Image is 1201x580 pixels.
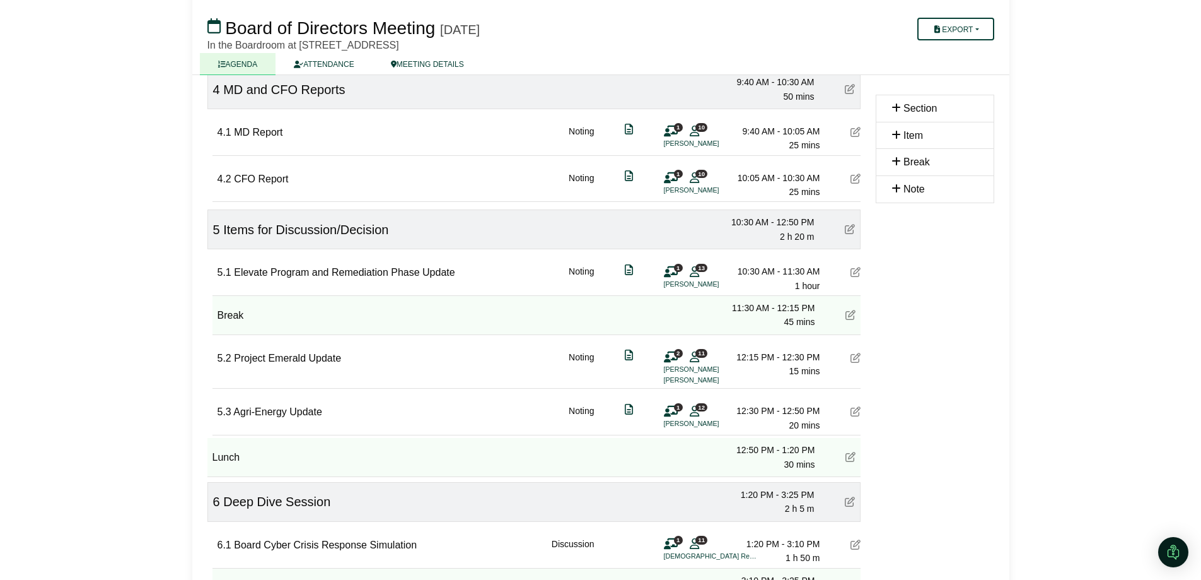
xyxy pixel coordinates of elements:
div: Open Intercom Messenger [1158,537,1188,567]
span: 5.1 [218,267,231,278]
span: 30 mins [784,459,815,470]
span: Board Cyber Crisis Response Simulation [234,540,417,550]
div: Noting [569,171,594,199]
span: 20 mins [789,420,820,430]
span: 1 [674,123,683,131]
div: Noting [569,350,594,386]
span: Break [903,157,930,167]
span: Items for Discussion/Decision [223,223,388,237]
li: [PERSON_NAME] [664,418,758,429]
button: Export [917,18,994,40]
span: 5.3 [218,406,231,417]
span: 25 mins [789,140,820,150]
span: 50 mins [783,92,814,102]
span: 6.1 [218,540,231,550]
div: 10:30 AM - 12:50 PM [726,215,815,229]
span: Item [903,130,923,141]
span: 4.1 [218,127,231,138]
span: In the Boardroom at [STREET_ADDRESS] [207,40,399,50]
div: Noting [569,264,594,293]
div: 9:40 AM - 10:05 AM [732,124,820,138]
span: Board of Directors Meeting [225,18,435,38]
span: Note [903,184,925,194]
span: 10 [695,170,707,178]
div: 1:20 PM - 3:25 PM [726,488,815,502]
span: 10 [695,123,707,131]
li: [PERSON_NAME] [664,138,758,149]
span: 1 hour [795,281,820,291]
a: ATTENDANCE [276,53,372,75]
span: 1 [674,403,683,411]
span: 45 mins [784,317,815,327]
span: 11 [695,349,707,357]
div: 9:40 AM - 10:30 AM [726,75,815,89]
span: Lunch [212,452,240,463]
span: Agri-Energy Update [233,406,322,417]
span: Project Emerald Update [234,353,341,364]
div: 1:20 PM - 3:10 PM [732,537,820,551]
span: 25 mins [789,187,820,197]
div: 10:30 AM - 11:30 AM [732,264,820,278]
span: 1 [674,264,683,272]
li: [DEMOGRAPHIC_DATA] Reading [664,551,758,562]
div: [DATE] [440,22,480,37]
span: MD and CFO Reports [223,83,345,97]
div: Noting [569,404,594,432]
span: Deep Dive Session [223,495,330,509]
span: 4 [213,83,220,97]
span: Break [218,310,244,321]
span: 1 [674,536,683,544]
a: AGENDA [200,53,276,75]
div: Discussion [552,537,595,565]
span: 1 h 50 m [786,553,820,563]
li: [PERSON_NAME] [664,375,758,386]
div: 12:15 PM - 12:30 PM [732,350,820,364]
span: 1 [674,170,683,178]
span: 11 [695,536,707,544]
span: 2 [674,349,683,357]
span: 15 mins [789,366,820,376]
li: [PERSON_NAME] [664,185,758,196]
span: 2 h 5 m [785,504,815,514]
div: 11:30 AM - 12:15 PM [727,301,815,315]
span: 13 [695,264,707,272]
span: CFO Report [234,174,288,184]
span: 5 [213,223,220,237]
span: Elevate Program and Remediation Phase Update [234,267,455,278]
span: 5.2 [218,353,231,364]
span: Section [903,103,937,114]
div: Noting [569,124,594,153]
li: [PERSON_NAME] [664,364,758,375]
span: 2 h 20 m [780,232,814,242]
span: 12 [695,403,707,411]
span: 6 [213,495,220,509]
span: 4.2 [218,174,231,184]
li: [PERSON_NAME] [664,279,758,290]
div: 12:50 PM - 1:20 PM [727,443,815,457]
div: 10:05 AM - 10:30 AM [732,171,820,185]
span: MD Report [234,127,282,138]
div: 12:30 PM - 12:50 PM [732,404,820,418]
a: MEETING DETAILS [373,53,482,75]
